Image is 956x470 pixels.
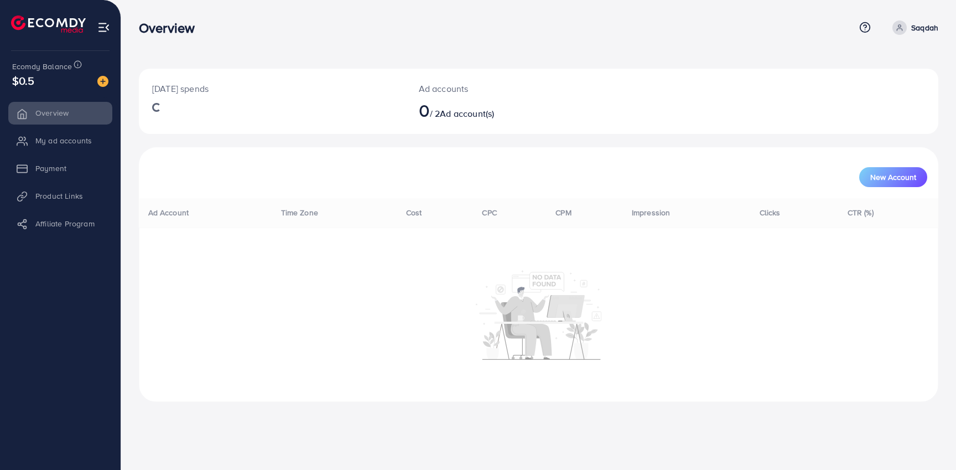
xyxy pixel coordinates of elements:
[97,21,110,34] img: menu
[12,61,72,72] span: Ecomdy Balance
[888,20,938,35] a: Saqdah
[870,173,916,181] span: New Account
[97,76,108,87] img: image
[419,100,592,121] h2: / 2
[419,82,592,95] p: Ad accounts
[859,167,927,187] button: New Account
[12,73,35,89] span: $0.5
[911,21,938,34] p: Saqdah
[440,107,494,120] span: Ad account(s)
[11,16,86,33] img: logo
[152,82,392,95] p: [DATE] spends
[419,97,430,123] span: 0
[139,20,204,36] h3: Overview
